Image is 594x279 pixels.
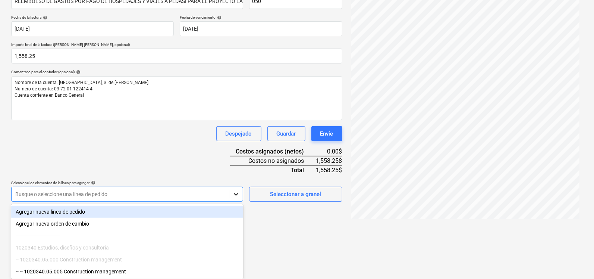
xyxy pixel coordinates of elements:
div: -- 1020340.05.000 Construction management [11,254,243,266]
span: help [41,15,47,20]
button: Seleccionar a granel [249,187,342,202]
input: Fecha de vencimiento no especificada [180,21,342,36]
div: ------------------------------ [11,230,243,242]
div: Costos no asignados [230,156,316,165]
p: Importe total de la factura ([PERSON_NAME] [PERSON_NAME], opcional) [11,42,342,49]
button: Envíe [311,126,342,141]
div: Fecha de vencimiento [180,15,342,20]
div: 1020340 Estudios, diseños y consultoría [11,242,243,254]
iframe: Chat Widget [557,243,594,279]
button: Despejado [216,126,261,141]
span: Numero de cuenta: 03-72-01-122414-4 [15,86,92,92]
div: Envíe [320,129,333,139]
button: Guardar [267,126,305,141]
span: help [216,15,221,20]
div: 0.00$ [316,147,342,156]
div: Widget de chat [557,243,594,279]
div: Seleccionar a granel [270,189,321,199]
span: help [75,70,81,74]
span: help [89,180,95,185]
div: Comentario para el contador (opcional) [11,69,342,74]
div: Seleccione los elementos de la línea para agregar [11,180,243,185]
div: Fecha de la factura [11,15,174,20]
div: 1,558.25$ [316,156,342,165]
div: Costos asignados (netos) [230,147,316,156]
span: Cuenta corriente en Banco General [15,93,84,98]
div: -- -- 1020340.05.005 Construction management [11,266,243,278]
div: Agregar nueva orden de cambio [11,218,243,230]
span: Nombre de la cuenta: [GEOGRAPHIC_DATA], S. de [PERSON_NAME] [15,80,148,85]
input: Importe total de la factura (coste neto, opcional) [11,49,342,63]
div: Guardar [277,129,296,139]
div: 1,558.25$ [316,165,342,174]
input: Fecha de factura no especificada [11,21,174,36]
div: Total [230,165,316,174]
div: Agregar nueva línea de pedido [11,206,243,218]
div: Despejado [226,129,252,139]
